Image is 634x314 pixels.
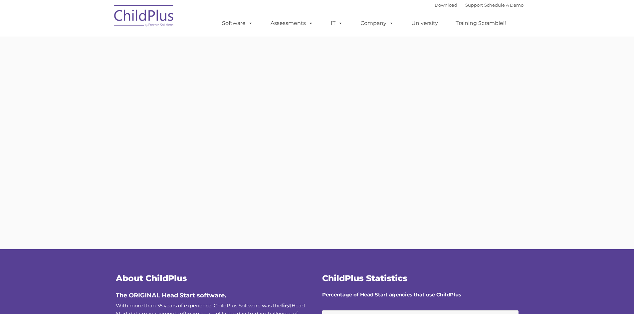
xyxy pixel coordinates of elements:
[215,17,260,30] a: Software
[449,17,513,30] a: Training Scramble!!
[281,302,292,309] b: first
[111,0,177,34] img: ChildPlus by Procare Solutions
[354,17,400,30] a: Company
[324,17,349,30] a: IT
[116,292,226,299] span: The ORIGINAL Head Start software.
[322,273,407,283] span: ChildPlus Statistics
[322,291,461,298] strong: Percentage of Head Start agencies that use ChildPlus
[484,2,524,8] a: Schedule A Demo
[264,17,320,30] a: Assessments
[465,2,483,8] a: Support
[405,17,445,30] a: University
[435,2,457,8] a: Download
[116,273,187,283] span: About ChildPlus
[435,2,524,8] font: |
